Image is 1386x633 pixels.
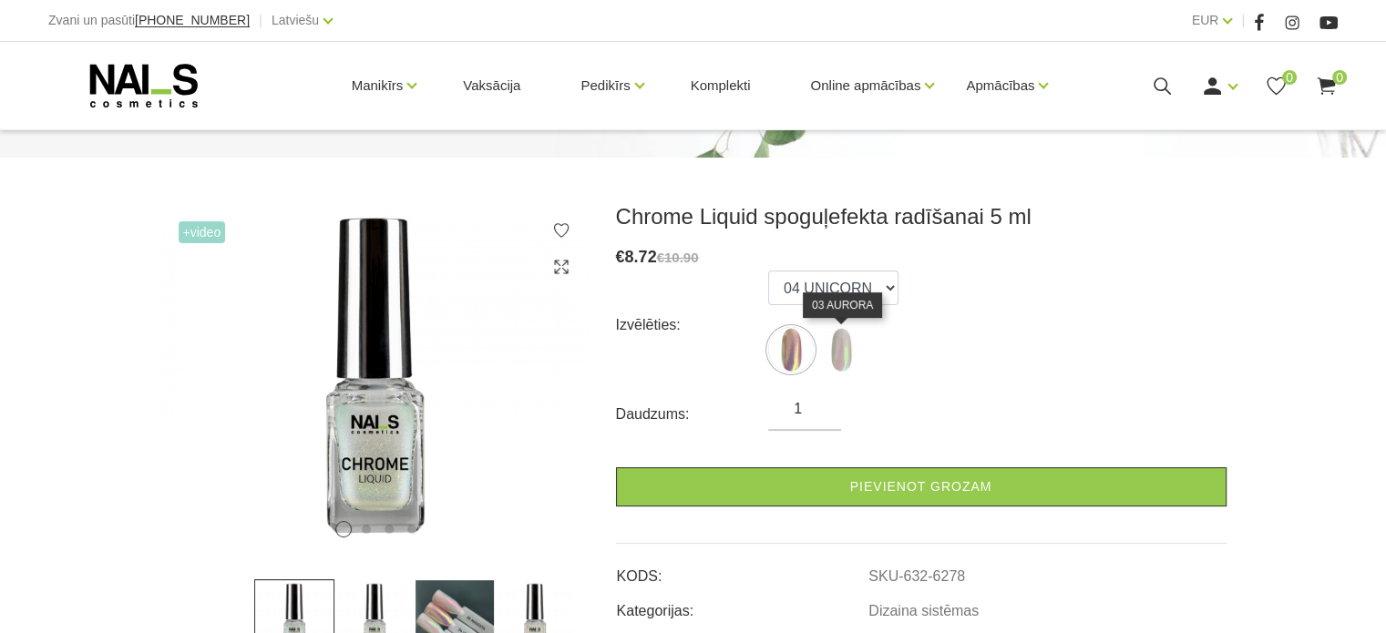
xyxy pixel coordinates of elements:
[580,49,630,122] a: Pedikīrs
[352,49,404,122] a: Manikīrs
[616,203,1227,230] h3: Chrome Liquid spoguļefekta radīšanai 5 ml
[616,311,769,340] div: Izvēlēties:
[868,603,979,619] a: Dizaina sistēmas
[616,553,868,587] td: KODS:
[625,248,657,266] span: 8.72
[259,9,262,32] span: |
[1192,9,1219,31] a: EUR
[616,587,868,622] td: Kategorijas:
[448,42,535,129] a: Vaksācija
[1241,9,1245,32] span: |
[616,400,769,429] div: Daudzums:
[1282,70,1297,85] span: 0
[362,525,371,534] button: 2 of 4
[676,42,765,129] a: Komplekti
[768,327,814,373] img: ...
[160,203,589,552] img: ...
[1265,75,1288,97] a: 0
[335,521,352,537] button: 1 of 4
[818,327,864,373] img: ...
[272,9,319,31] a: Latviešu
[616,248,625,266] span: €
[616,467,1227,506] a: Pievienot grozam
[385,525,394,534] button: 3 of 4
[966,49,1034,122] a: Apmācības
[135,13,250,27] span: [PHONE_NUMBER]
[179,221,226,243] span: +Video
[1332,70,1347,85] span: 0
[407,525,416,534] button: 4 of 4
[657,250,699,265] s: €10.90
[810,49,920,122] a: Online apmācības
[135,14,250,27] a: [PHONE_NUMBER]
[48,9,250,32] div: Zvani un pasūti
[868,568,965,585] a: SKU-632-6278
[1315,75,1338,97] a: 0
